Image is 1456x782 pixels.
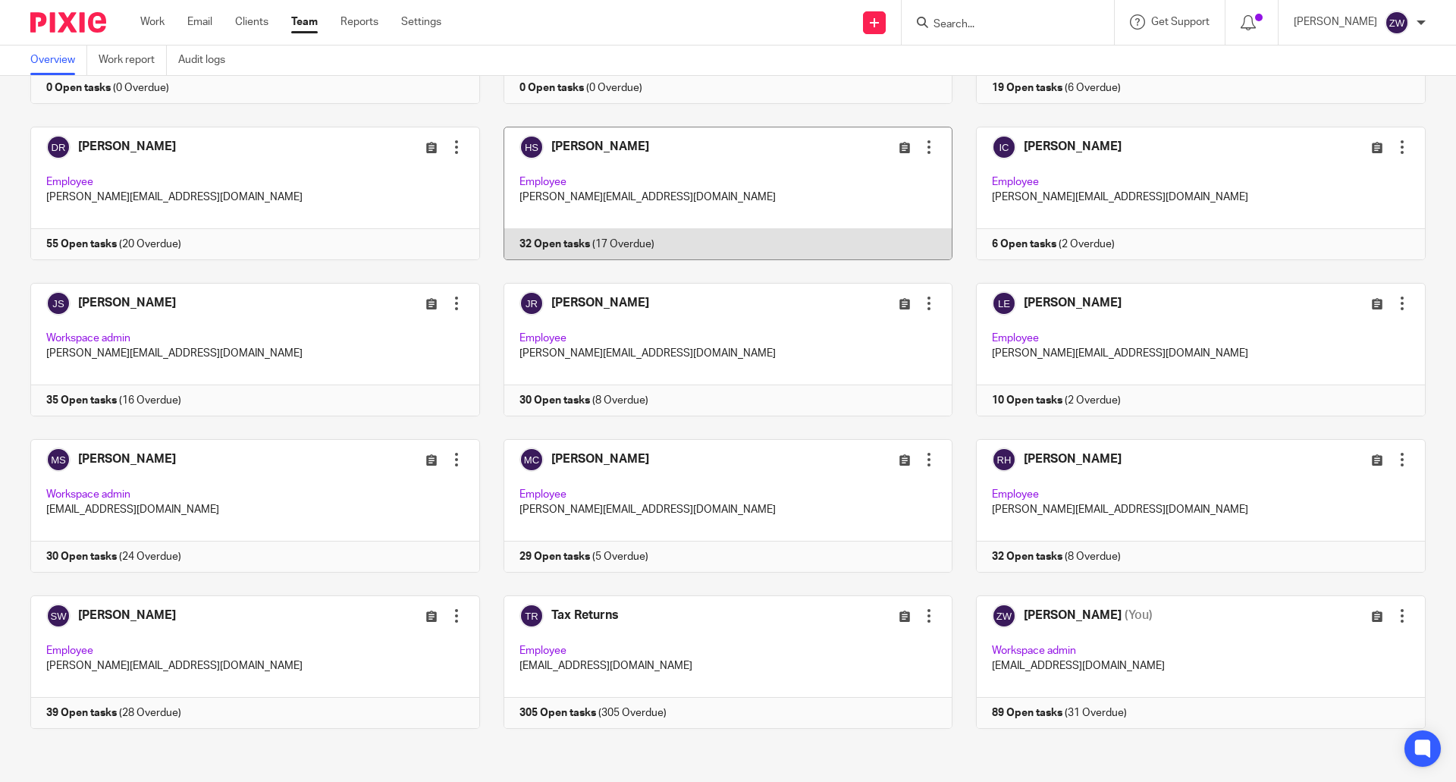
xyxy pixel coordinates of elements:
[99,46,167,75] a: Work report
[187,14,212,30] a: Email
[30,12,106,33] img: Pixie
[932,18,1068,32] input: Search
[140,14,165,30] a: Work
[235,14,268,30] a: Clients
[1151,17,1210,27] span: Get Support
[340,14,378,30] a: Reports
[178,46,237,75] a: Audit logs
[1294,14,1377,30] p: [PERSON_NAME]
[401,14,441,30] a: Settings
[291,14,318,30] a: Team
[30,46,87,75] a: Overview
[1385,11,1409,35] img: svg%3E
